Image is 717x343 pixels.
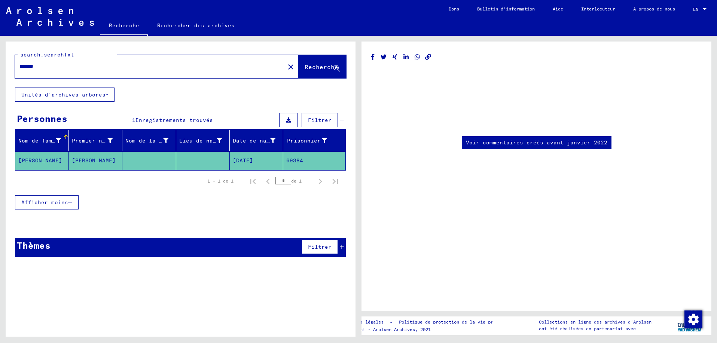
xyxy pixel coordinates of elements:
button: Première page [245,174,260,189]
button: Copie de la liaison [424,52,432,62]
p: Copyright - Arolsen Archives, 2021 [342,326,513,333]
button: Page suivante [313,174,328,189]
button: Filtrer [302,240,338,254]
img: yv_logo.png [676,316,704,335]
mat-icon: close [286,62,295,71]
button: Part sur Xing [391,52,399,62]
span: Filtrer [308,117,332,123]
p: Collections en ligne des archives d'Arolsen [539,319,652,325]
mat-header-cell: Premier nom [69,130,122,151]
span: Enregistrements trouvés [135,117,213,123]
span: 1 [132,117,135,123]
div: Nom de famille [18,135,70,147]
div: Date de naissance [233,137,275,145]
button: Partager sur Facebook [369,52,377,62]
button: Afficher moins [15,195,79,209]
mat-header-cell: Nom de famille [15,130,69,151]
mat-header-cell: Date de naissance [230,130,283,151]
mat-label: search.searchTxt [20,51,74,58]
mat-header-cell: Prisonnier [283,130,345,151]
div: Premier nom [72,137,113,145]
mat-header-cell: Nom de la dame [122,130,176,151]
div: Prisonnier [286,135,336,147]
p: ont été réalisées en partenariat avec [539,325,652,332]
button: Éliminer [283,59,298,74]
button: Recherche [298,55,346,78]
mat-cell: [PERSON_NAME] [15,151,69,170]
div: Nom de la dame [125,135,177,147]
a: Voir commentaires créés avant janvier 2022 [466,139,607,147]
div: Lieu de naissance [179,135,231,147]
button: Page précédente [260,174,275,189]
div: Premier nom [72,135,122,147]
div: - [342,318,513,326]
div: de 1 [275,177,313,184]
a: Mentions légales [342,318,390,326]
a: Rechercher des archives [148,16,244,34]
mat-header-cell: Lieu de naissance [176,130,230,151]
button: Partager sur WhatsApp [414,52,421,62]
div: Date de naissance [233,135,285,147]
div: Nom de la dame [125,137,168,145]
button: Unités d'archives arbores [15,88,115,102]
div: Lieu de naissance [179,137,222,145]
button: Partager sur Twitter [380,52,388,62]
div: Prisonnier [286,137,327,145]
button: Filtrer [302,113,338,127]
mat-cell: [PERSON_NAME] [69,151,122,170]
a: Recherche [100,16,148,36]
a: Politique de protection de la vie privée [393,318,513,326]
div: Nom de famille [18,137,61,145]
span: Filtrer [308,244,332,250]
img: Arolsen_neg.svg [6,7,94,26]
button: Part sur LinkedIn [402,52,410,62]
div: Thèmes [17,239,51,252]
span: Afficher moins [21,199,68,206]
div: Personnes [17,112,67,125]
span: Recherche [305,63,338,71]
span: EN [693,7,701,12]
mat-cell: 69384 [283,151,345,170]
button: Dernière page [328,174,343,189]
mat-cell: [DATE] [230,151,283,170]
img: Modifier le consentement [684,310,702,328]
div: 1 – 1 de 1 [207,178,234,184]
